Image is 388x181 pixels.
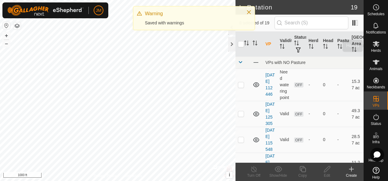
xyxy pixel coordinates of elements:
[335,127,349,153] td: -
[321,153,335,179] td: 0
[321,69,335,101] td: 0
[244,41,249,46] p-sorticon: Activate to sort
[13,22,21,30] button: Map Layers
[277,101,292,127] td: Valid
[290,173,315,178] div: Copy
[309,45,314,50] p-sorticon: Activate to sort
[292,32,306,57] th: Status
[321,101,335,127] td: 0
[335,153,349,179] td: -
[3,22,10,29] button: Reset Map
[96,7,102,14] span: JM
[280,45,285,50] p-sorticon: Activate to sort
[321,32,335,57] th: Head
[335,69,349,101] td: -
[3,32,10,39] button: +
[226,172,233,178] button: i
[335,101,349,127] td: -
[145,10,240,17] div: Warning
[265,73,275,97] a: [DATE] 112446
[245,8,253,16] button: Close
[349,101,364,127] td: 49.37 ac
[323,45,328,50] p-sorticon: Activate to sort
[367,85,385,89] span: Neckbands
[239,20,274,26] span: 0 selected of 19
[277,153,292,179] td: Valid
[321,127,335,153] td: 0
[94,173,117,179] a: Privacy Policy
[372,140,379,144] span: Infra
[309,137,318,143] div: -
[294,41,299,46] p-sorticon: Activate to sort
[351,3,357,12] span: 19
[266,173,290,178] div: Show/Hide
[277,127,292,153] td: Valid
[275,16,348,29] input: Search (S)
[306,32,321,57] th: Herd
[349,153,364,179] td: 11.29 ac
[124,173,142,179] a: Contact Us
[349,32,364,57] th: [GEOGRAPHIC_DATA] Area
[369,67,383,71] span: Animals
[349,127,364,153] td: 28.57 ac
[352,48,357,53] p-sorticon: Activate to sort
[294,82,303,87] span: OFF
[265,60,361,65] div: VPs with NO Pasture
[253,41,257,46] p-sorticon: Activate to sort
[242,173,266,178] div: Turn Off
[294,112,303,117] span: OFF
[3,40,10,47] button: –
[367,12,384,16] span: Schedules
[265,154,275,178] a: [DATE] 231644
[265,102,275,126] a: [DATE] 125305
[229,172,230,177] span: i
[309,82,318,88] div: -
[371,49,381,52] span: Herds
[277,69,292,101] td: Need watering point
[265,128,275,152] a: [DATE] 115548
[335,32,349,57] th: Pasture
[315,173,339,178] div: Edit
[277,32,292,57] th: Validity
[145,20,240,26] div: Saved with warnings
[294,137,303,143] span: OFF
[337,45,342,50] p-sorticon: Activate to sort
[372,104,379,107] span: VPs
[239,4,351,11] h2: In Rotation
[371,122,381,126] span: Status
[366,30,386,34] span: Notifications
[349,69,364,101] td: 15.37 ac
[7,5,84,16] img: Gallagher Logo
[339,173,364,178] div: Create
[309,111,318,117] div: -
[368,158,383,162] span: Heatmap
[372,176,380,179] span: Help
[263,32,277,57] th: VP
